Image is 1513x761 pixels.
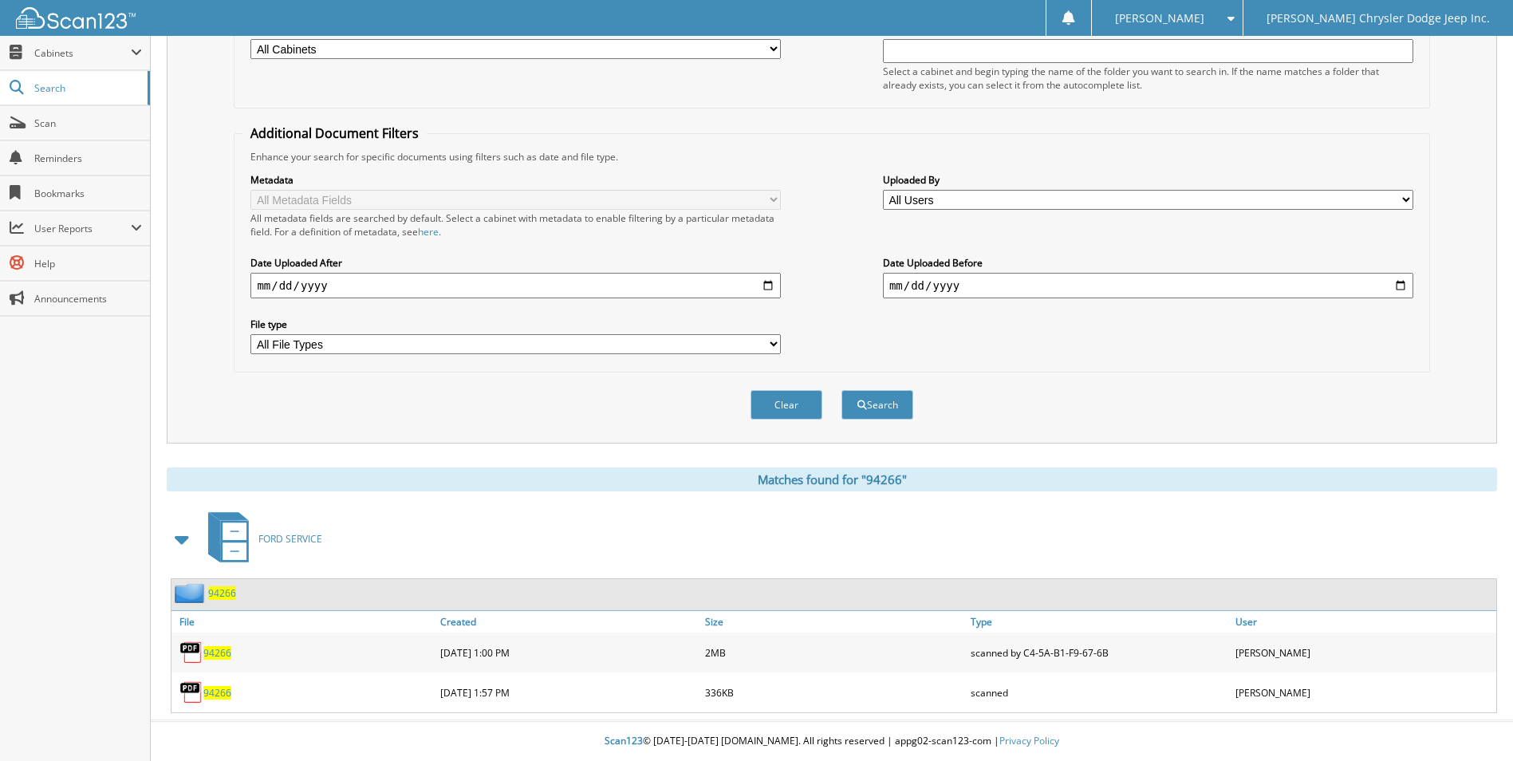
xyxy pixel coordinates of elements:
span: User Reports [34,222,131,235]
div: scanned by C4-5A-B1-F9-67-6B [967,637,1231,668]
div: [PERSON_NAME] [1231,637,1496,668]
div: 336KB [701,676,966,708]
label: Uploaded By [883,173,1413,187]
a: Privacy Policy [999,734,1059,747]
span: Search [34,81,140,95]
label: Date Uploaded Before [883,256,1413,270]
span: Bookmarks [34,187,142,200]
span: [PERSON_NAME] Chrysler Dodge Jeep Inc. [1267,14,1490,23]
span: Scan [34,116,142,130]
div: [DATE] 1:00 PM [436,637,701,668]
label: Date Uploaded After [250,256,781,270]
img: folder2.png [175,583,208,603]
a: Size [701,611,966,633]
label: File type [250,317,781,331]
label: Metadata [250,173,781,187]
a: User [1231,611,1496,633]
a: here [418,225,439,239]
span: Cabinets [34,46,131,60]
span: Help [34,257,142,270]
img: PDF.png [179,641,203,664]
img: scan123-logo-white.svg [16,7,136,29]
span: [PERSON_NAME] [1115,14,1204,23]
div: Select a cabinet and begin typing the name of the folder you want to search in. If the name match... [883,65,1413,92]
iframe: Chat Widget [1433,684,1513,761]
a: 94266 [208,586,236,600]
a: Type [967,611,1231,633]
a: 94266 [203,646,231,660]
span: Scan123 [605,734,643,747]
div: 2MB [701,637,966,668]
span: FORD SERVICE [258,532,322,546]
div: Enhance your search for specific documents using filters such as date and file type. [242,150,1420,164]
input: start [250,273,781,298]
div: [DATE] 1:57 PM [436,676,701,708]
div: Matches found for "94266" [167,467,1497,491]
div: scanned [967,676,1231,708]
a: 94266 [203,686,231,700]
button: Clear [751,390,822,420]
legend: Additional Document Filters [242,124,427,142]
div: All metadata fields are searched by default. Select a cabinet with metadata to enable filtering b... [250,211,781,239]
button: Search [841,390,913,420]
a: File [171,611,436,633]
input: end [883,273,1413,298]
div: [PERSON_NAME] [1231,676,1496,708]
a: Created [436,611,701,633]
span: Reminders [34,152,142,165]
div: © [DATE]-[DATE] [DOMAIN_NAME]. All rights reserved | appg02-scan123-com | [151,722,1513,761]
span: Announcements [34,292,142,306]
a: FORD SERVICE [199,507,322,570]
img: PDF.png [179,680,203,704]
